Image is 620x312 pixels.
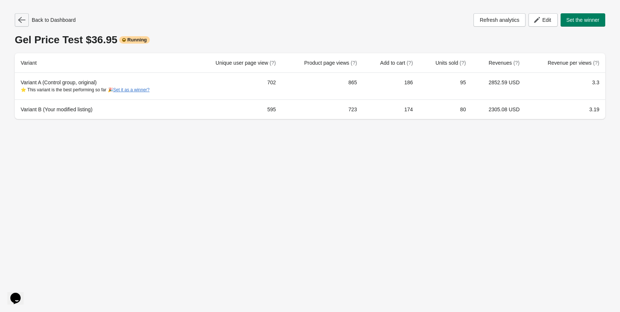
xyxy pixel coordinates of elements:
[489,60,520,66] span: Revenues
[526,99,605,119] td: 3.19
[304,60,357,66] span: Product page views
[561,13,606,27] button: Set the winner
[419,73,472,99] td: 95
[191,73,282,99] td: 702
[407,60,413,66] span: (?)
[526,73,605,99] td: 3.3
[472,99,526,119] td: 2305.08 USD
[282,73,363,99] td: 865
[21,86,185,94] div: ⭐ This variant is the best performing so far 🎉
[363,73,418,99] td: 186
[363,99,418,119] td: 174
[216,60,276,66] span: Unique user page view
[513,60,520,66] span: (?)
[7,282,31,305] iframe: chat widget
[472,73,526,99] td: 2852.59 USD
[480,17,519,23] span: Refresh analytics
[21,79,185,94] div: Variant A (Control group, original)
[269,60,276,66] span: (?)
[15,53,191,73] th: Variant
[351,60,357,66] span: (?)
[419,99,472,119] td: 80
[548,60,599,66] span: Revenue per views
[191,99,282,119] td: 595
[113,87,150,92] button: Set it as a winner?
[119,36,150,44] div: Running
[528,13,557,27] button: Edit
[435,60,466,66] span: Units sold
[380,60,413,66] span: Add to cart
[15,34,605,46] div: Gel Price Test $36.95
[593,60,599,66] span: (?)
[459,60,466,66] span: (?)
[566,17,600,23] span: Set the winner
[542,17,551,23] span: Edit
[282,99,363,119] td: 723
[473,13,526,27] button: Refresh analytics
[15,13,76,27] div: Back to Dashboard
[21,106,185,113] div: Variant B (Your modified listing)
